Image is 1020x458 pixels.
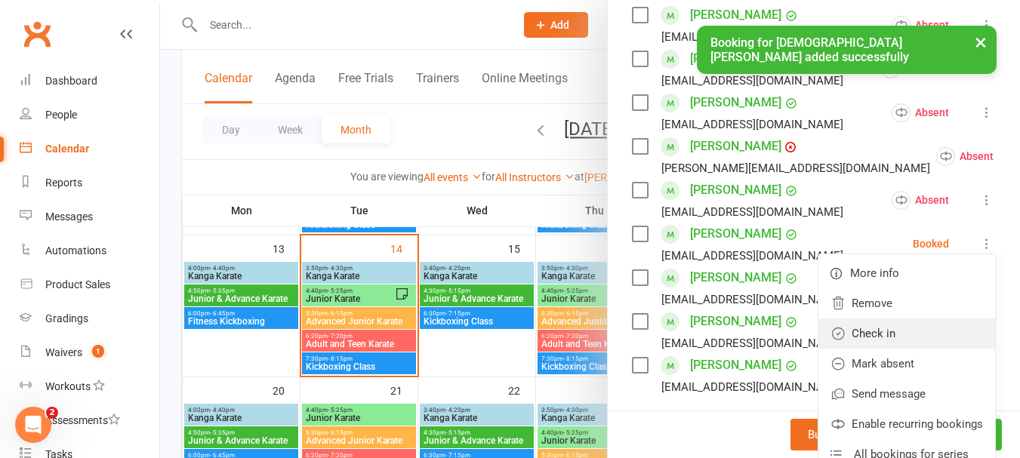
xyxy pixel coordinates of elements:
[818,258,995,288] a: More info
[892,191,949,210] div: Absent
[20,98,159,132] a: People
[20,336,159,370] a: Waivers 1
[790,419,921,450] button: Bulk add attendees
[45,278,110,290] div: Product Sales
[661,377,843,397] div: [EMAIL_ADDRESS][DOMAIN_NAME]
[20,200,159,234] a: Messages
[15,407,51,443] iframe: Intercom live chat
[690,3,781,27] a: [PERSON_NAME]
[45,75,97,87] div: Dashboard
[20,64,159,98] a: Dashboard
[850,264,899,282] span: More info
[45,109,77,121] div: People
[818,409,995,439] a: Enable recurring bookings
[661,246,843,266] div: [EMAIL_ADDRESS][DOMAIN_NAME]
[45,414,120,426] div: Assessments
[20,302,159,336] a: Gradings
[690,266,781,290] a: [PERSON_NAME]
[967,26,994,58] button: ×
[661,158,930,178] div: [PERSON_NAME][EMAIL_ADDRESS][DOMAIN_NAME]
[20,234,159,268] a: Automations
[20,166,159,200] a: Reports
[45,177,82,189] div: Reports
[936,147,994,166] div: Absent
[18,15,56,53] a: Clubworx
[46,407,58,419] span: 2
[690,222,781,246] a: [PERSON_NAME]
[20,132,159,166] a: Calendar
[690,178,781,202] a: [PERSON_NAME]
[690,134,781,158] a: [PERSON_NAME]
[892,16,949,35] div: Absent
[661,290,843,309] div: [EMAIL_ADDRESS][DOMAIN_NAME]
[20,370,159,404] a: Workouts
[20,404,159,438] a: Assessments
[661,334,843,353] div: [EMAIL_ADDRESS][DOMAIN_NAME]
[20,268,159,302] a: Product Sales
[45,312,88,324] div: Gradings
[45,244,106,257] div: Automations
[818,288,995,318] a: Remove
[818,349,995,379] a: Mark absent
[661,202,843,222] div: [EMAIL_ADDRESS][DOMAIN_NAME]
[818,318,995,349] a: Check in
[45,346,82,358] div: Waivers
[690,309,781,334] a: [PERSON_NAME]
[690,91,781,115] a: [PERSON_NAME]
[45,211,93,223] div: Messages
[661,115,843,134] div: [EMAIL_ADDRESS][DOMAIN_NAME]
[690,353,781,377] a: [PERSON_NAME]
[697,26,997,74] div: Booking for [DEMOGRAPHIC_DATA][PERSON_NAME] added successfully
[45,143,89,155] div: Calendar
[913,238,949,249] div: Booked
[92,345,104,358] span: 1
[661,71,843,91] div: [EMAIL_ADDRESS][DOMAIN_NAME]
[45,380,91,392] div: Workouts
[892,103,949,122] div: Absent
[818,379,995,409] a: Send message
